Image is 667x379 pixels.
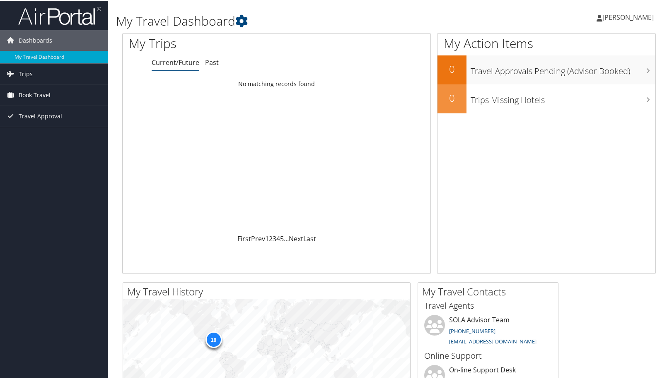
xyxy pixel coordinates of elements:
[152,57,199,66] a: Current/Future
[273,233,276,242] a: 3
[280,233,284,242] a: 5
[19,105,62,126] span: Travel Approval
[18,5,101,25] img: airportal-logo.png
[237,233,251,242] a: First
[424,299,552,311] h3: Travel Agents
[602,12,654,21] span: [PERSON_NAME]
[205,57,219,66] a: Past
[251,233,265,242] a: Prev
[437,84,655,113] a: 0Trips Missing Hotels
[19,63,33,84] span: Trips
[276,233,280,242] a: 4
[129,34,296,51] h1: My Trips
[19,84,51,105] span: Book Travel
[123,76,430,91] td: No matching records found
[437,90,466,104] h2: 0
[420,314,556,348] li: SOLA Advisor Team
[422,284,558,298] h2: My Travel Contacts
[127,284,410,298] h2: My Travel History
[437,34,655,51] h1: My Action Items
[116,12,480,29] h1: My Travel Dashboard
[424,349,552,361] h3: Online Support
[269,233,273,242] a: 2
[284,233,289,242] span: …
[471,60,655,76] h3: Travel Approvals Pending (Advisor Booked)
[19,29,52,50] span: Dashboards
[289,233,303,242] a: Next
[471,89,655,105] h3: Trips Missing Hotels
[265,233,269,242] a: 1
[597,4,662,29] a: [PERSON_NAME]
[449,337,536,344] a: [EMAIL_ADDRESS][DOMAIN_NAME]
[437,61,466,75] h2: 0
[205,331,222,347] div: 18
[437,55,655,84] a: 0Travel Approvals Pending (Advisor Booked)
[449,326,495,334] a: [PHONE_NUMBER]
[303,233,316,242] a: Last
